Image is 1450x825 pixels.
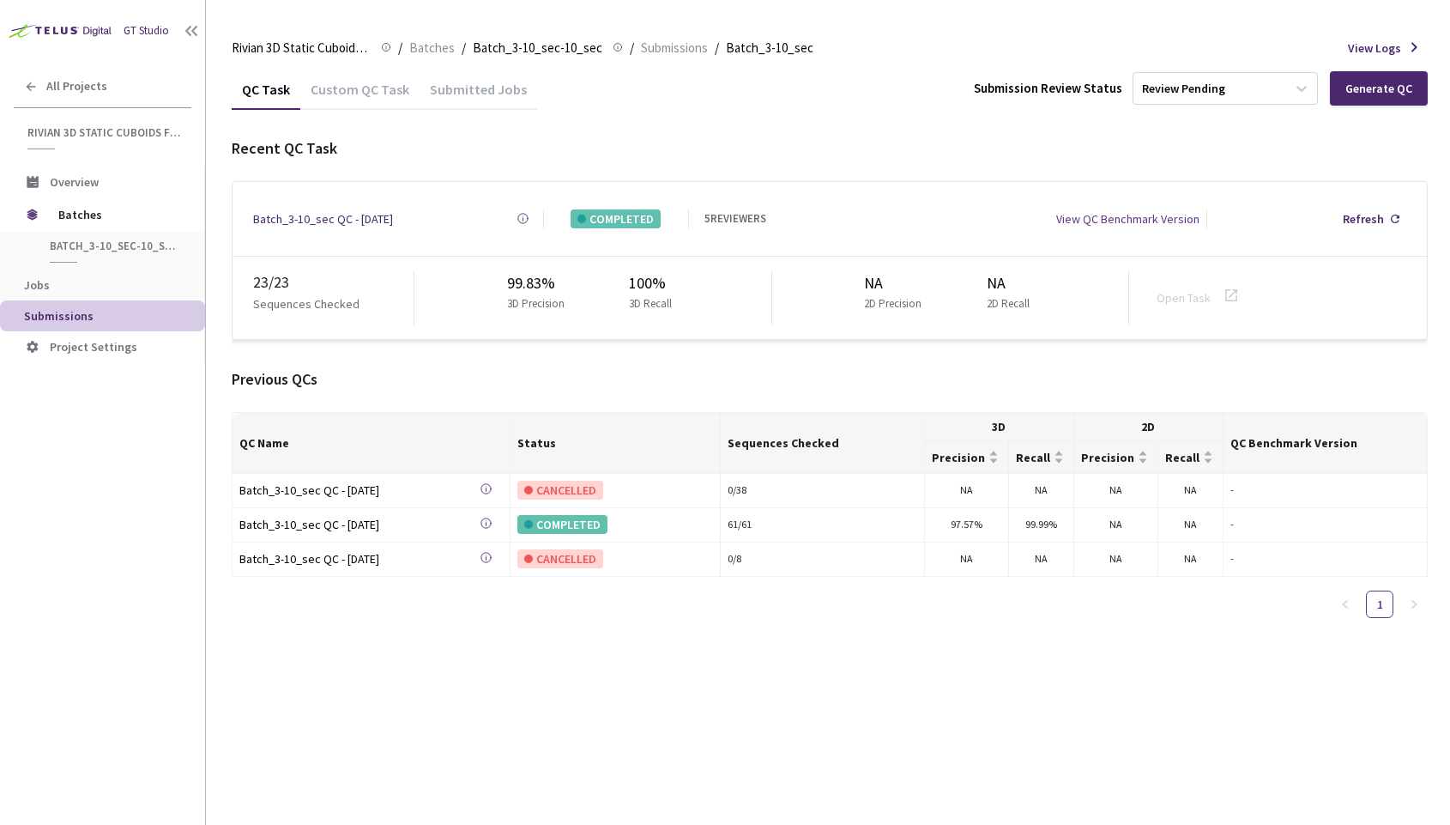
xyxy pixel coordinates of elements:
[517,515,607,534] div: COMPLETED
[728,482,917,499] div: 0 / 38
[50,174,99,190] span: Overview
[1056,209,1199,228] div: View QC Benchmark Version
[409,38,455,58] span: Batches
[300,81,420,110] div: Custom QC Task
[420,81,537,110] div: Submitted Jobs
[629,271,679,295] div: 100%
[239,549,480,568] div: Batch_3-10_sec QC - [DATE]
[24,277,50,293] span: Jobs
[1400,591,1428,618] button: right
[239,515,480,535] a: Batch_3-10_sec QC - [DATE]
[1158,543,1223,577] td: NA
[1409,599,1419,610] span: right
[637,38,711,57] a: Submissions
[1332,591,1359,618] button: left
[1366,591,1393,618] li: 1
[58,197,176,232] span: Batches
[46,79,107,94] span: All Projects
[1343,209,1384,228] div: Refresh
[1340,599,1350,610] span: left
[1074,508,1158,543] td: NA
[864,271,928,295] div: NA
[629,295,672,312] p: 3D Recall
[473,38,602,58] span: Batch_3-10_sec-10_sec
[1074,441,1158,473] th: Precision
[50,239,177,253] span: Batch_3-10_sec-10_sec
[925,508,1009,543] td: 97.57%
[974,78,1122,99] div: Submission Review Status
[925,474,1009,508] td: NA
[1081,451,1134,464] span: Precision
[1345,82,1412,95] div: Generate QC
[511,413,721,473] th: Status
[253,294,359,313] p: Sequences Checked
[406,38,458,57] a: Batches
[232,38,371,58] span: Rivian 3D Static Cuboids fixed[2024-25]
[630,38,634,58] li: /
[1230,517,1420,533] div: -
[27,125,181,140] span: Rivian 3D Static Cuboids fixed[2024-25]
[1009,441,1074,473] th: Recall
[239,481,480,500] div: Batch_3-10_sec QC - [DATE]
[721,413,925,473] th: Sequences Checked
[233,413,511,473] th: QC Name
[571,209,661,228] div: COMPLETED
[398,38,402,58] li: /
[1165,451,1199,464] span: Recall
[641,38,708,58] span: Submissions
[726,38,813,58] span: Batch_3-10_sec
[987,295,1030,312] p: 2D Recall
[239,515,480,534] div: Batch_3-10_sec QC - [DATE]
[1016,451,1050,464] span: Recall
[1158,474,1223,508] td: NA
[1230,482,1420,499] div: -
[1158,441,1223,473] th: Recall
[462,38,466,58] li: /
[1400,591,1428,618] li: Next Page
[987,271,1036,295] div: NA
[925,543,1009,577] td: NA
[24,308,94,324] span: Submissions
[932,451,985,464] span: Precision
[232,136,1428,161] div: Recent QC Task
[1074,474,1158,508] td: NA
[1332,591,1359,618] li: Previous Page
[517,549,603,568] div: CANCELLED
[253,270,414,294] div: 23 / 23
[1223,413,1428,473] th: QC Benchmark Version
[1348,39,1401,58] span: View Logs
[715,38,719,58] li: /
[1009,474,1074,508] td: NA
[1009,543,1074,577] td: NA
[1142,81,1225,97] div: Review Pending
[517,481,603,500] div: CANCELLED
[1074,413,1223,441] th: 2D
[1009,508,1074,543] td: 99.99%
[1367,591,1393,617] a: 1
[925,413,1074,441] th: 3D
[232,81,300,110] div: QC Task
[1074,543,1158,577] td: NA
[232,367,1428,391] div: Previous QCs
[124,22,169,39] div: GT Studio
[1230,551,1420,567] div: -
[704,210,766,227] div: 5 REVIEWERS
[864,295,921,312] p: 2D Precision
[50,339,137,355] span: Project Settings
[507,295,565,312] p: 3D Precision
[507,271,571,295] div: 99.83%
[728,551,917,567] div: 0 / 8
[1158,508,1223,543] td: NA
[925,441,1009,473] th: Precision
[253,209,393,228] a: Batch_3-10_sec QC - [DATE]
[728,517,917,533] div: 61 / 61
[1157,290,1211,306] a: Open Task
